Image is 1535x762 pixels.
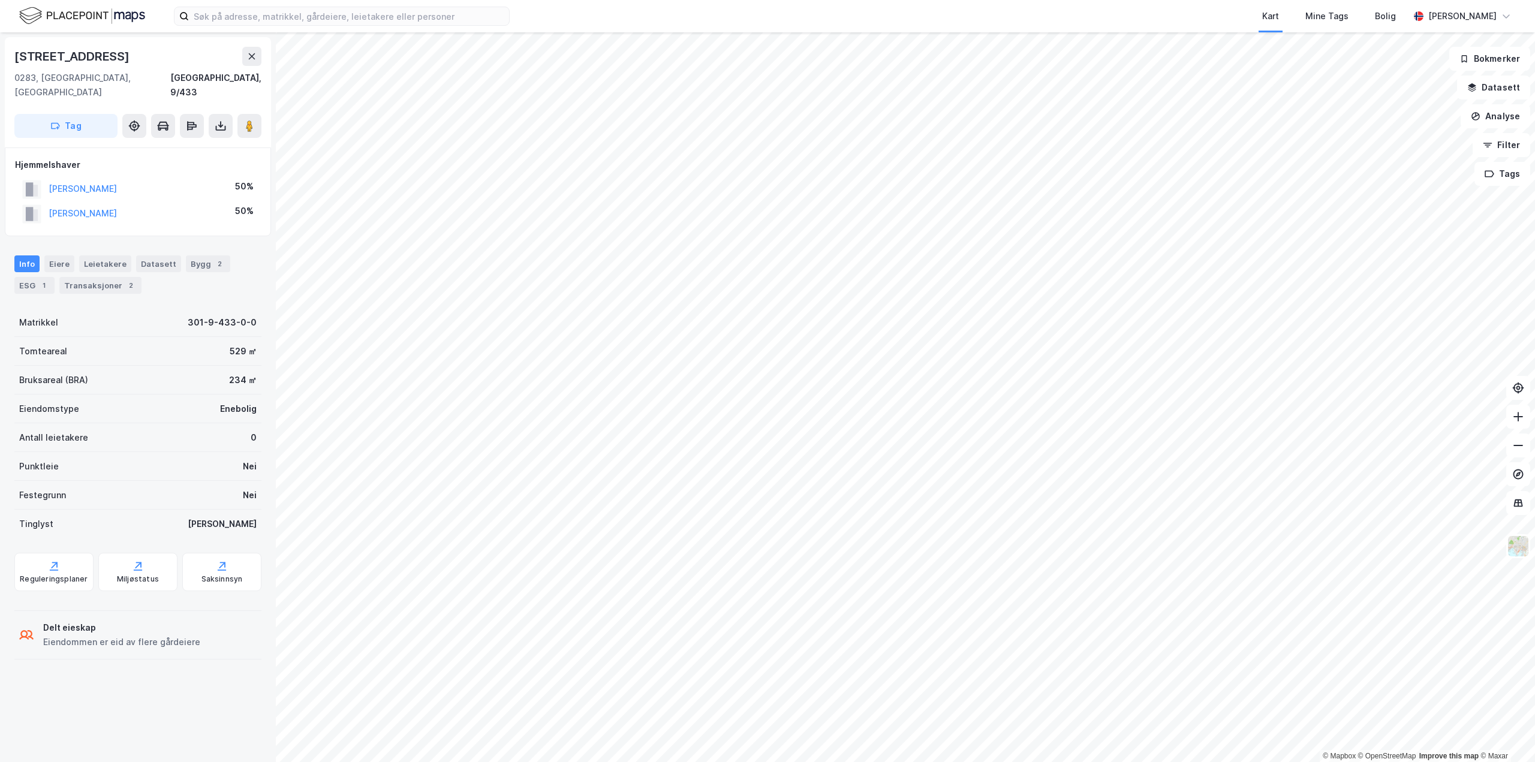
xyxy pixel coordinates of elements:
div: Kart [1262,9,1279,23]
div: Miljøstatus [117,574,159,584]
button: Filter [1473,133,1530,157]
div: [PERSON_NAME] [1428,9,1497,23]
div: 50% [235,179,254,194]
div: Tomteareal [19,344,67,359]
div: Reguleringsplaner [20,574,88,584]
div: [STREET_ADDRESS] [14,47,132,66]
div: Hjemmelshaver [15,158,261,172]
input: Søk på adresse, matrikkel, gårdeiere, leietakere eller personer [189,7,509,25]
div: Antall leietakere [19,430,88,445]
a: OpenStreetMap [1358,752,1416,760]
div: Punktleie [19,459,59,474]
div: 0283, [GEOGRAPHIC_DATA], [GEOGRAPHIC_DATA] [14,71,170,100]
div: 0 [251,430,257,445]
div: Bruksareal (BRA) [19,373,88,387]
div: 301-9-433-0-0 [188,315,257,330]
button: Tags [1474,162,1530,186]
div: Bolig [1375,9,1396,23]
div: 234 ㎡ [229,373,257,387]
button: Tag [14,114,118,138]
div: Nei [243,488,257,502]
div: Bygg [186,255,230,272]
div: ESG [14,277,55,294]
div: Matrikkel [19,315,58,330]
button: Analyse [1461,104,1530,128]
div: Delt eieskap [43,621,200,635]
iframe: Chat Widget [1475,704,1535,762]
button: Datasett [1457,76,1530,100]
div: 2 [125,279,137,291]
img: Z [1507,535,1530,558]
div: Festegrunn [19,488,66,502]
div: Datasett [136,255,181,272]
div: Eiendommen er eid av flere gårdeiere [43,635,200,649]
div: Eiendomstype [19,402,79,416]
div: 2 [213,258,225,270]
div: Enebolig [220,402,257,416]
div: Leietakere [79,255,131,272]
div: Eiere [44,255,74,272]
div: Saksinnsyn [201,574,243,584]
div: 50% [235,204,254,218]
div: Tinglyst [19,517,53,531]
div: [PERSON_NAME] [188,517,257,531]
div: Info [14,255,40,272]
div: [GEOGRAPHIC_DATA], 9/433 [170,71,261,100]
div: Transaksjoner [59,277,142,294]
div: 1 [38,279,50,291]
img: logo.f888ab2527a4732fd821a326f86c7f29.svg [19,5,145,26]
a: Improve this map [1419,752,1479,760]
button: Bokmerker [1449,47,1530,71]
div: Nei [243,459,257,474]
div: Mine Tags [1305,9,1349,23]
a: Mapbox [1323,752,1356,760]
div: 529 ㎡ [230,344,257,359]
